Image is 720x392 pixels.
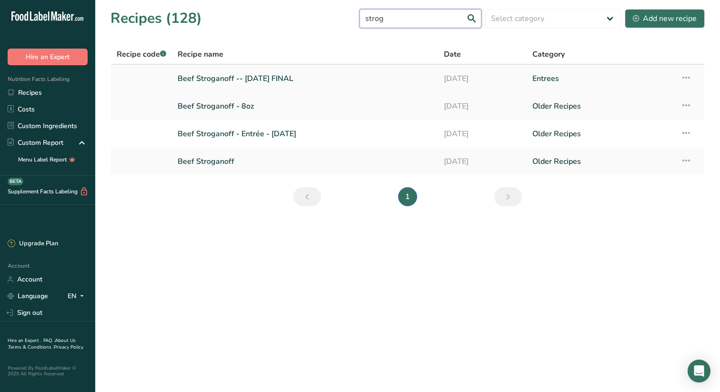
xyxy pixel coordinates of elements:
[110,8,202,29] h1: Recipes (128)
[625,9,705,28] button: Add new recipe
[8,239,58,249] div: Upgrade Plan
[532,69,669,89] a: Entrees
[43,337,55,344] a: FAQ .
[494,187,522,206] a: Next page
[360,9,481,28] input: Search for recipe
[444,151,521,171] a: [DATE]
[178,69,432,89] a: Beef Stroganoff -- [DATE] FINAL
[8,344,54,351] a: Terms & Conditions .
[68,291,88,302] div: EN
[8,337,76,351] a: About Us .
[8,365,88,377] div: Powered By FoodLabelMaker © 2025 All Rights Reserved
[444,69,521,89] a: [DATE]
[688,360,710,382] div: Open Intercom Messenger
[54,344,83,351] a: Privacy Policy
[444,96,521,116] a: [DATE]
[8,288,48,304] a: Language
[8,178,23,185] div: BETA
[532,96,669,116] a: Older Recipes
[178,151,432,171] a: Beef Stroganoff
[532,151,669,171] a: Older Recipes
[532,49,565,60] span: Category
[444,49,461,60] span: Date
[532,124,669,144] a: Older Recipes
[178,96,432,116] a: Beef Stroganoff - 8oz
[178,49,223,60] span: Recipe name
[8,49,88,65] button: Hire an Expert
[8,138,63,148] div: Custom Report
[8,337,41,344] a: Hire an Expert .
[444,124,521,144] a: [DATE]
[178,124,432,144] a: Beef Stroganoff - Entrée - [DATE]
[293,187,321,206] a: Previous page
[633,13,697,24] div: Add new recipe
[117,49,166,60] span: Recipe code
